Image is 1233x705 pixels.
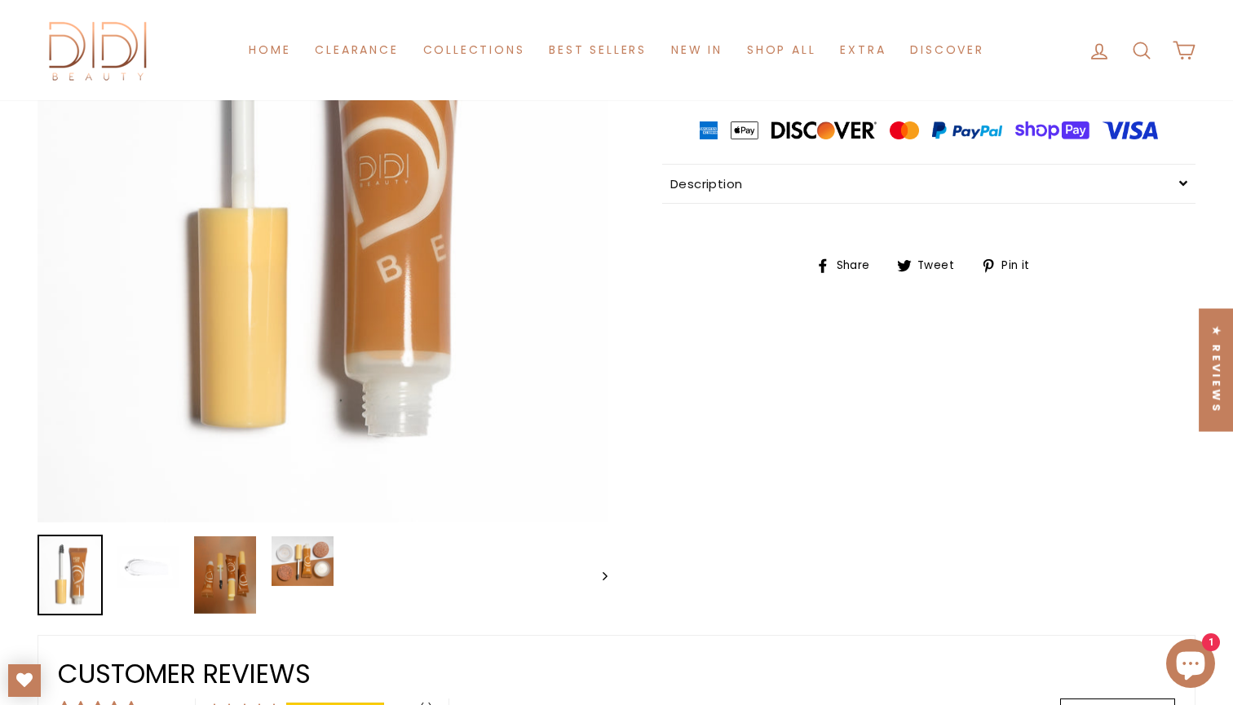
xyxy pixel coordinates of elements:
img: Didi Beauty Co. [38,16,160,84]
img: payment badge [731,121,758,139]
a: New in [659,35,735,65]
a: Clearance [303,35,410,65]
img: payment badge [771,121,877,139]
inbox-online-store-chat: Shopify online store chat [1161,639,1220,692]
ul: Primary [236,35,996,65]
a: My Wishlist [8,664,41,697]
img: Didi Beauty Brow Lisse Brow Styler [194,536,256,614]
button: Next [587,535,608,615]
img: payment badge [700,121,718,139]
img: Didi Beauty Brow Lisse Brow Styler [117,536,179,598]
span: Share [834,257,882,275]
img: payment badge [932,121,1002,139]
a: Discover [898,35,996,65]
span: Pin it [999,257,1041,275]
a: Home [236,35,303,65]
a: Extra [828,35,898,65]
h2: Customer Reviews [58,655,1175,692]
img: payment badge [1103,121,1158,139]
a: Collections [411,35,537,65]
img: Didi Beauty Brow Lisse Brow Styler [39,536,101,614]
a: Shop All [735,35,828,65]
span: Description [670,175,742,192]
span: Tweet [915,257,966,275]
img: payment badge [1015,121,1089,139]
div: Click to open Judge.me floating reviews tab [1199,308,1233,431]
a: Best Sellers [537,35,659,65]
img: Didi Beauty Brow Lisse Brow Styler [272,536,334,586]
img: payment badge [890,121,919,139]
